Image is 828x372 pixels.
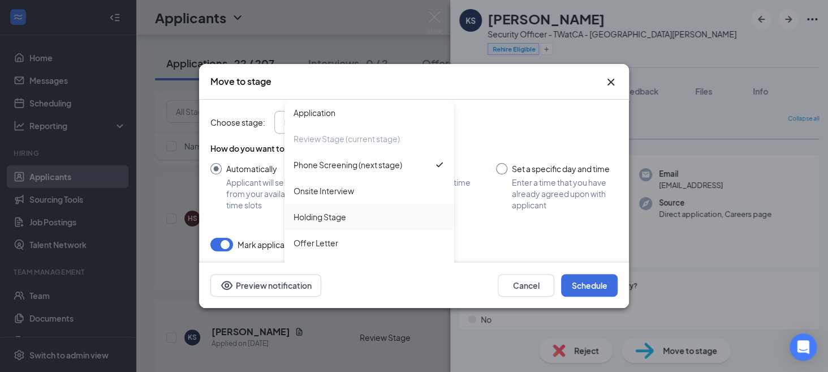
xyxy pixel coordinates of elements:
div: How do you want to schedule time with the applicant? [210,143,618,154]
button: Schedule [561,274,618,297]
div: Onsite Interview [294,185,354,197]
div: Phone Screening (next stage) [294,159,402,171]
svg: Checkmark [434,159,445,170]
span: Mark applicant(s) as Completed for Review Stage [238,238,419,251]
h3: Move to stage [210,75,271,88]
svg: Eye [220,279,234,292]
button: Close [604,75,618,89]
div: Open Intercom Messenger [790,333,817,361]
button: Cancel [498,274,554,297]
div: Application [294,106,335,119]
div: Offer Letter [294,237,338,249]
span: Choose stage : [210,116,265,129]
button: Preview notificationEye [210,274,321,297]
div: Holding Stage [294,211,346,223]
div: Review Stage (current stage) [294,132,400,145]
svg: Cross [604,75,618,89]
